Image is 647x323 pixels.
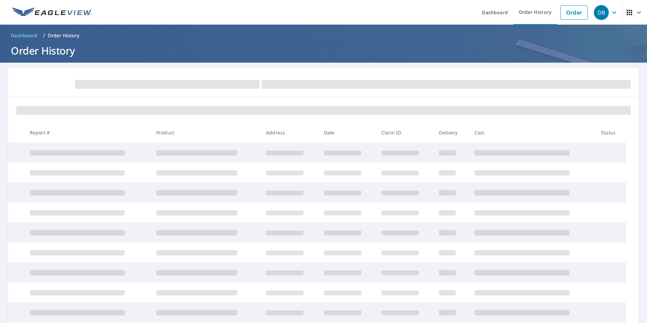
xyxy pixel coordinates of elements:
[594,5,609,20] div: DB
[43,31,45,40] li: /
[596,123,626,143] th: Status
[8,30,639,41] nav: breadcrumb
[376,123,433,143] th: Claim ID
[560,5,588,20] a: Order
[318,123,376,143] th: Date
[151,123,261,143] th: Product
[24,123,151,143] th: Report #
[48,32,80,39] p: Order History
[8,30,40,41] a: Dashboard
[433,123,469,143] th: Delivery
[469,123,596,143] th: Cost
[11,32,38,39] span: Dashboard
[8,44,639,58] h1: Order History
[261,123,318,143] th: Address
[12,7,92,18] img: EV Logo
